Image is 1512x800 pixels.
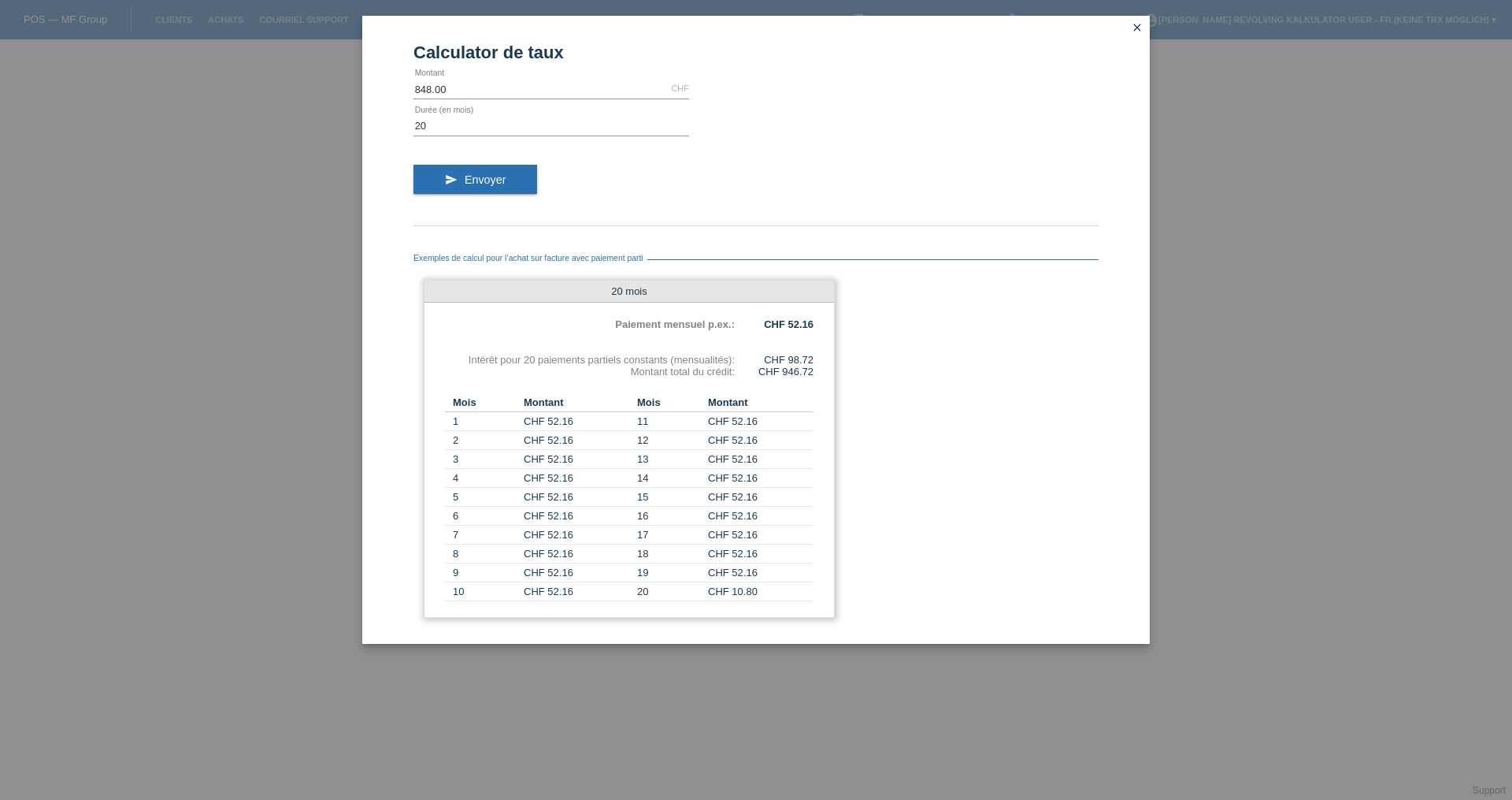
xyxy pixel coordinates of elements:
td: 4 [445,469,524,488]
div: CHF 98.72 [735,354,813,366]
td: 15 [629,488,708,507]
i: close [1131,21,1143,34]
td: CHF 52.16 [708,450,813,469]
td: 8 [445,545,524,564]
b: CHF 52.16 [764,318,813,330]
td: 20 [629,582,708,601]
div: CHF 946.72 [735,366,813,378]
td: 7 [445,526,524,545]
td: 18 [629,545,708,564]
td: CHF 52.16 [524,431,629,450]
td: CHF 52.16 [708,488,813,507]
td: 6 [445,507,524,526]
div: Intérêt pour 20 paiements partiels constants (mensualités): [445,354,735,366]
td: CHF 52.16 [524,564,629,582]
div: 20 mois [424,281,834,303]
b: Paiement mensuel p.ex.: [615,318,735,330]
td: CHF 52.16 [524,412,629,431]
div: Montant total du crédit: [445,366,735,378]
th: Mois [629,393,708,412]
span: Envoyer [465,173,506,186]
td: 19 [629,564,708,582]
span: Exemples de calcul pour l’achat sur facture avec paiement parti [413,254,647,262]
a: close [1127,20,1147,38]
td: 17 [629,526,708,545]
td: CHF 52.16 [708,412,813,431]
td: CHF 52.16 [708,526,813,545]
td: CHF 52.16 [708,507,813,526]
td: 2 [445,431,524,450]
td: CHF 10.80 [708,582,813,601]
td: 11 [629,412,708,431]
td: CHF 52.16 [708,545,813,564]
td: CHF 52.16 [708,431,813,450]
td: CHF 52.16 [708,469,813,488]
td: CHF 52.16 [524,450,629,469]
button: send Envoyer [413,165,537,195]
td: 13 [629,450,708,469]
h1: Calculator de taux [413,43,1099,62]
th: Montant [524,393,629,412]
td: 5 [445,488,524,507]
td: CHF 52.16 [524,526,629,545]
td: 3 [445,450,524,469]
td: 16 [629,507,708,526]
td: 1 [445,412,524,431]
td: CHF 52.16 [524,469,629,488]
td: CHF 52.16 [524,582,629,601]
td: CHF 52.16 [524,488,629,507]
th: Mois [445,393,524,412]
td: CHF 52.16 [524,545,629,564]
td: CHF 52.16 [708,564,813,582]
td: 9 [445,564,524,582]
td: CHF 52.16 [524,507,629,526]
td: 12 [629,431,708,450]
div: CHF [671,84,689,93]
th: Montant [708,393,813,412]
td: 14 [629,469,708,488]
td: 10 [445,582,524,601]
